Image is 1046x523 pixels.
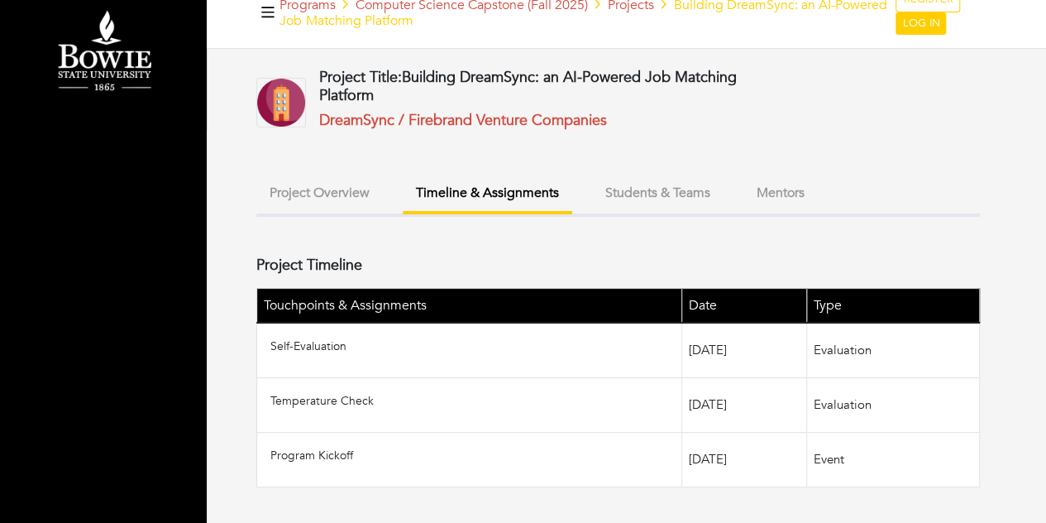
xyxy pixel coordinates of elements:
[256,257,362,275] h4: Project Timeline
[270,447,675,464] p: Program Kickoff
[270,392,675,410] p: Temperature Check
[807,377,980,432] td: Evaluation
[17,3,190,101] img: Bowie%20State%20University%20Logo.png
[270,338,675,355] p: Self-Evaluation
[896,12,946,36] a: LOG IN
[681,288,806,323] th: Date
[319,69,763,104] h4: Project Title:
[256,175,383,211] button: Project Overview
[681,377,806,432] td: [DATE]
[319,110,607,131] a: DreamSync / Firebrand Venture Companies
[256,78,306,127] img: Company-Icon-7f8a26afd1715722aa5ae9dc11300c11ceeb4d32eda0db0d61c21d11b95ecac6.png
[403,175,572,214] button: Timeline & Assignments
[257,288,682,323] th: Touchpoints & Assignments
[681,432,806,487] td: [DATE]
[319,67,737,106] span: Building DreamSync: an AI-Powered Job Matching Platform
[807,288,980,323] th: Type
[807,432,980,487] td: Event
[807,323,980,378] td: Evaluation
[681,323,806,378] td: [DATE]
[743,175,818,211] button: Mentors
[592,175,724,211] button: Students & Teams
